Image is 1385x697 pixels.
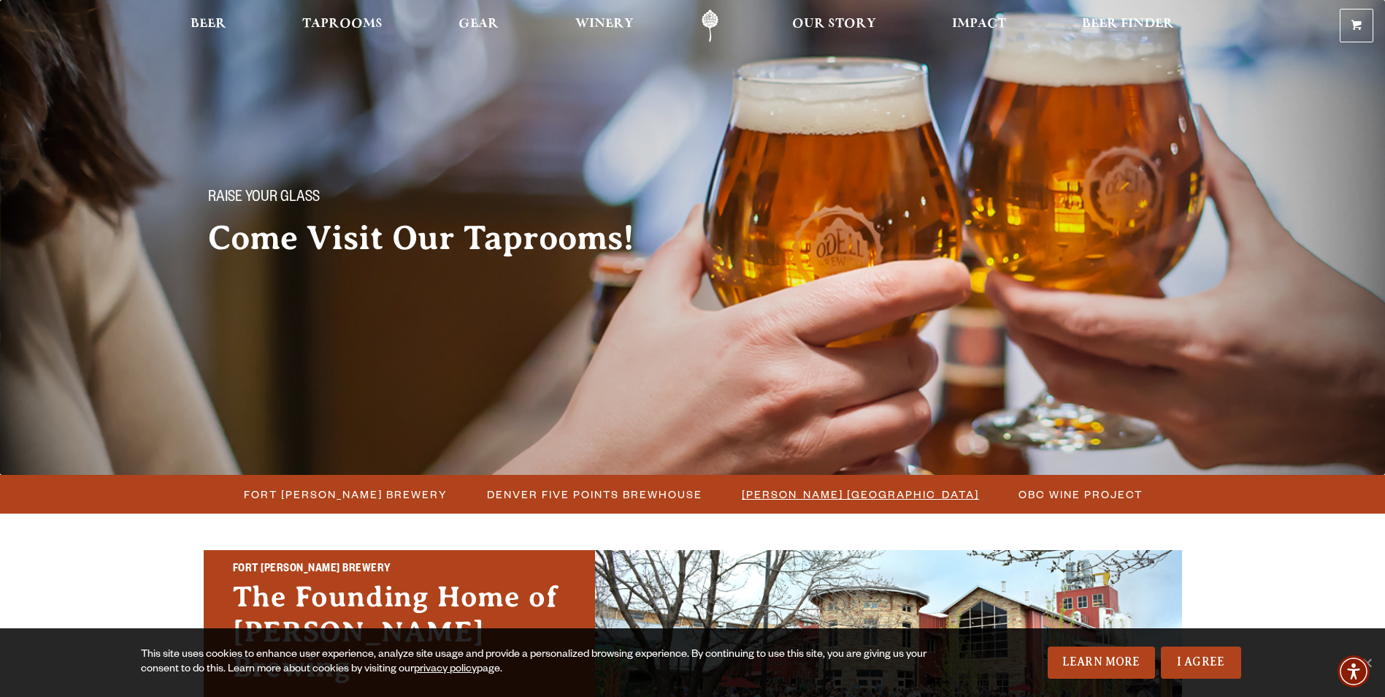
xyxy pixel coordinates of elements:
span: Fort [PERSON_NAME] Brewery [244,484,448,505]
a: Taprooms [293,9,392,42]
a: Our Story [783,9,886,42]
a: Fort [PERSON_NAME] Brewery [235,484,455,505]
span: Beer [191,18,226,30]
a: I Agree [1161,647,1241,679]
a: Odell Home [683,9,737,42]
span: Winery [575,18,634,30]
span: OBC Wine Project [1018,484,1143,505]
div: Accessibility Menu [1338,655,1370,688]
span: [PERSON_NAME] [GEOGRAPHIC_DATA] [742,484,979,505]
h2: Fort [PERSON_NAME] Brewery [233,560,566,579]
span: Gear [459,18,499,30]
a: privacy policy [414,664,477,676]
a: OBC Wine Project [1010,484,1150,505]
a: Beer Finder [1073,9,1183,42]
h2: Come Visit Our Taprooms! [208,220,664,256]
span: Denver Five Points Brewhouse [487,484,702,505]
a: Gear [449,9,508,42]
a: Winery [566,9,643,42]
a: Impact [943,9,1016,42]
span: Impact [952,18,1006,30]
a: Learn More [1048,647,1155,679]
a: [PERSON_NAME] [GEOGRAPHIC_DATA] [733,484,986,505]
a: Beer [181,9,236,42]
div: This site uses cookies to enhance user experience, analyze site usage and provide a personalized ... [141,648,928,677]
span: Our Story [792,18,876,30]
span: Raise your glass [208,189,320,208]
span: Beer Finder [1082,18,1174,30]
a: Denver Five Points Brewhouse [478,484,710,505]
span: Taprooms [302,18,383,30]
